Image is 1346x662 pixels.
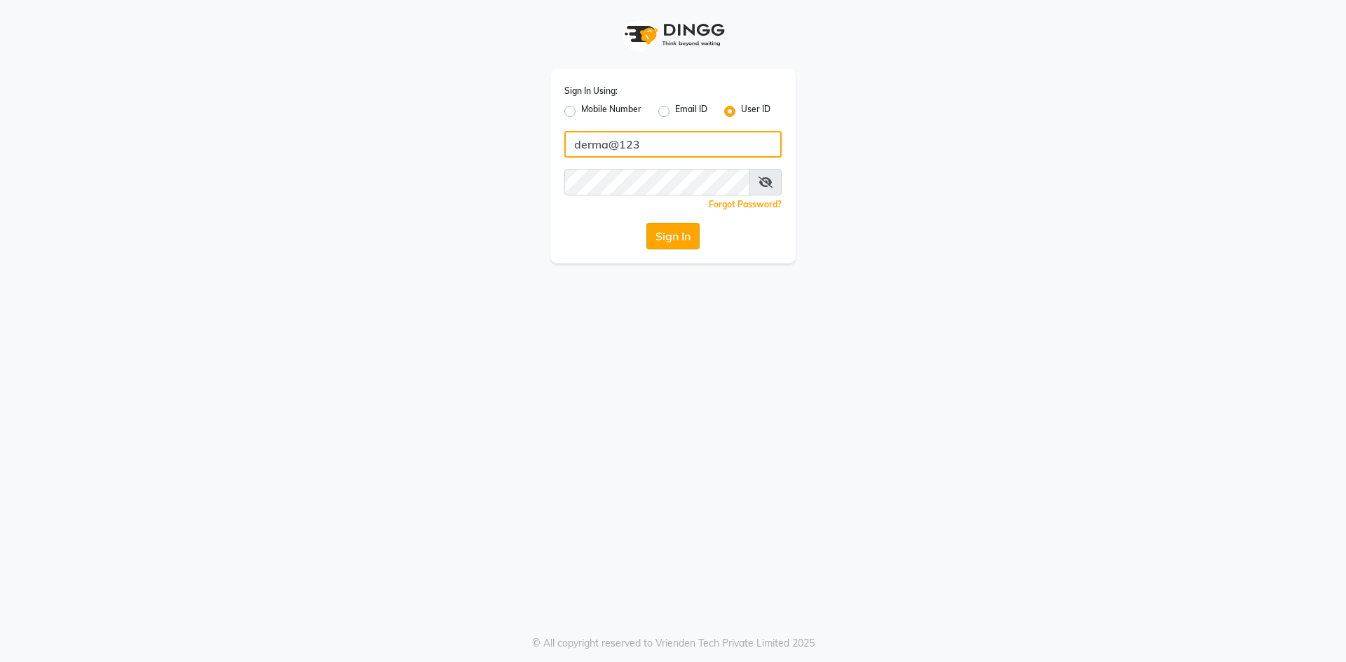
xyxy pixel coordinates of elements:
a: Forgot Password? [709,199,782,209]
label: Sign In Using: [564,85,618,97]
label: Mobile Number [581,103,641,120]
label: Email ID [675,103,707,120]
label: User ID [741,103,770,120]
input: Username [564,169,750,195]
input: Username [564,131,782,158]
button: Sign In [646,223,700,249]
img: logo1.svg [617,14,729,55]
